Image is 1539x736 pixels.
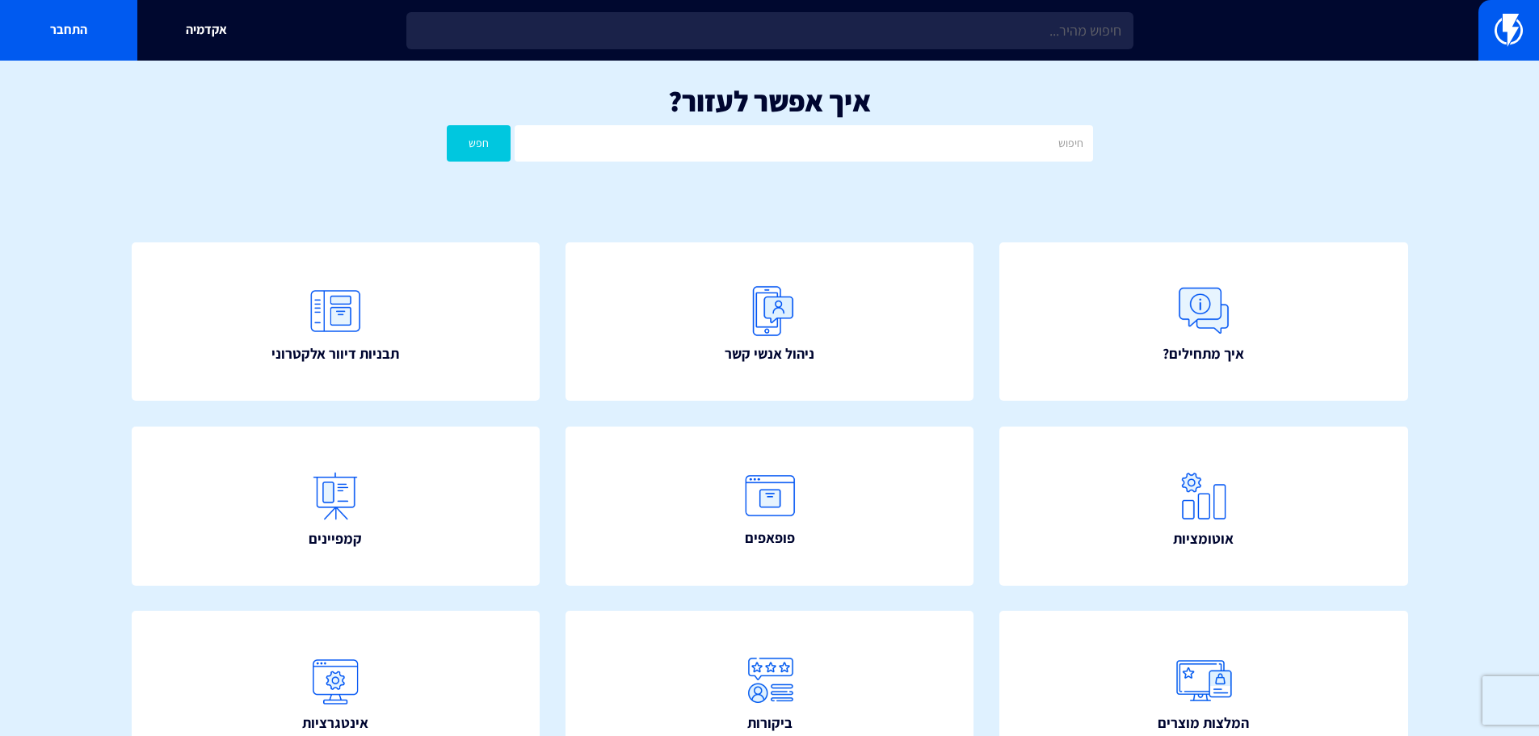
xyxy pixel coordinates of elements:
a: אוטומציות [999,427,1408,586]
span: ניהול אנשי קשר [725,343,814,364]
input: חיפוש [515,125,1092,162]
span: אינטגרציות [302,713,368,734]
span: קמפיינים [309,528,362,549]
span: ביקורות [747,713,793,734]
span: איך מתחילים? [1163,343,1244,364]
a: תבניות דיוור אלקטרוני [132,242,540,402]
span: אוטומציות [1173,528,1234,549]
span: המלצות מוצרים [1158,713,1249,734]
a: קמפיינים [132,427,540,586]
h1: איך אפשר לעזור? [24,85,1515,117]
a: פופאפים [566,427,974,586]
span: פופאפים [745,528,795,549]
a: ניהול אנשי קשר [566,242,974,402]
span: תבניות דיוור אלקטרוני [271,343,399,364]
input: חיפוש מהיר... [406,12,1133,49]
button: חפש [447,125,511,162]
a: איך מתחילים? [999,242,1408,402]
